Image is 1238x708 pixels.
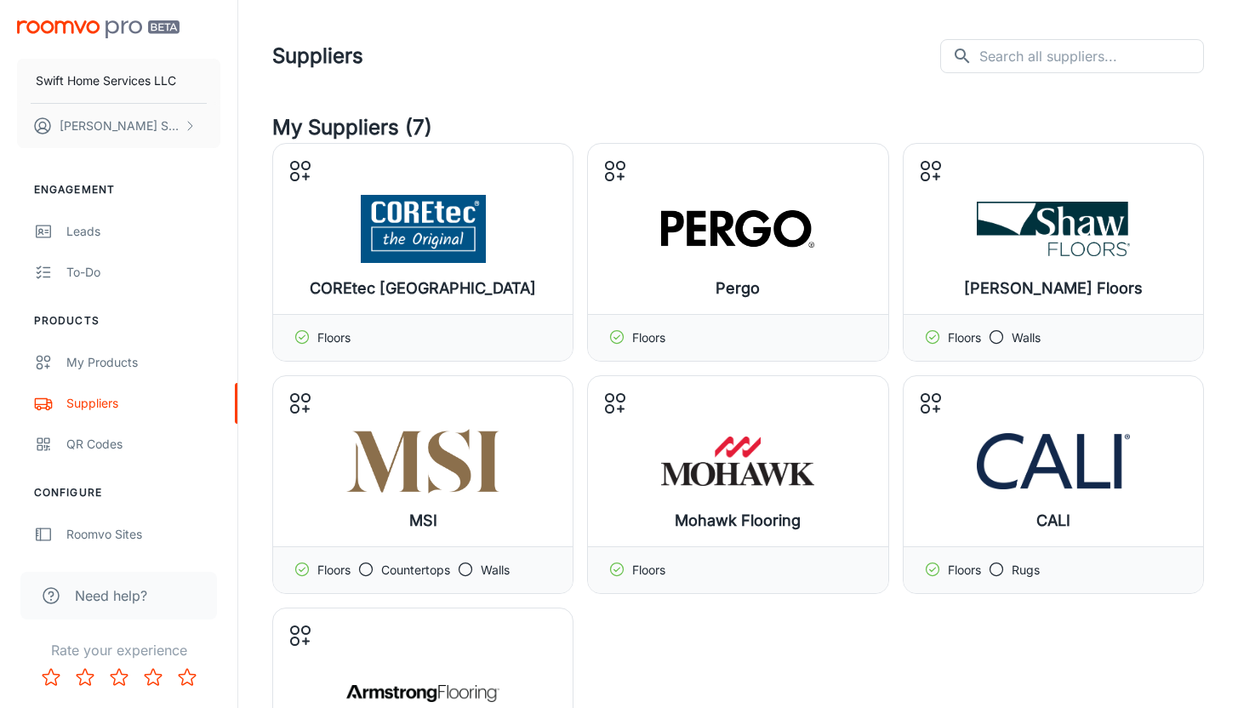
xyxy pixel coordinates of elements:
[272,41,363,71] h1: Suppliers
[481,561,510,580] p: Walls
[36,71,176,90] p: Swift Home Services LLC
[317,328,351,347] p: Floors
[66,222,220,241] div: Leads
[170,660,204,694] button: Rate 5 star
[1012,328,1041,347] p: Walls
[66,435,220,454] div: QR Codes
[1012,561,1040,580] p: Rugs
[948,561,981,580] p: Floors
[948,328,981,347] p: Floors
[381,561,450,580] p: Countertops
[136,660,170,694] button: Rate 4 star
[17,20,180,38] img: Roomvo PRO Beta
[66,263,220,282] div: To-do
[979,39,1204,73] input: Search all suppliers...
[632,328,665,347] p: Floors
[66,394,220,413] div: Suppliers
[75,585,147,606] span: Need help?
[17,104,220,148] button: [PERSON_NAME] Swift
[34,660,68,694] button: Rate 1 star
[66,525,220,544] div: Roomvo Sites
[632,561,665,580] p: Floors
[14,640,224,660] p: Rate your experience
[66,353,220,372] div: My Products
[17,59,220,103] button: Swift Home Services LLC
[60,117,180,135] p: [PERSON_NAME] Swift
[272,112,1204,143] h4: My Suppliers (7)
[102,660,136,694] button: Rate 3 star
[68,660,102,694] button: Rate 2 star
[317,561,351,580] p: Floors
